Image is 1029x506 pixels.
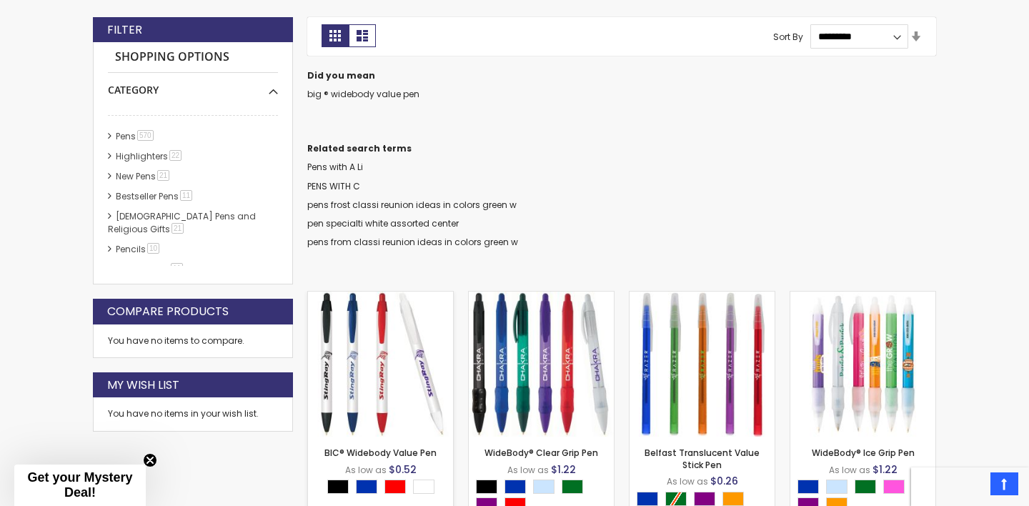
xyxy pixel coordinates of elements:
strong: Shopping Options [108,42,278,73]
a: PENS WITH C [307,180,360,192]
a: WideBody® Clear Grip Pen [484,447,598,459]
span: Get your Mystery Deal! [27,470,132,500]
strong: My Wish List [107,377,179,393]
a: hp-featured11 [112,263,188,275]
span: $0.52 [389,462,417,477]
span: 21 [171,223,184,234]
strong: Grid [322,24,349,47]
span: $0.26 [710,474,738,488]
div: You have no items to compare. [93,324,293,358]
span: 10 [147,243,159,254]
span: As low as [345,464,387,476]
a: pens frost classi reunion ideas in colors green w [307,199,517,211]
span: As low as [829,464,870,476]
div: Blue [504,480,526,494]
img: Belfast Translucent Value Stick Pen [630,292,775,437]
img: WideBody® Clear Grip Pen [469,292,614,437]
div: Black [476,480,497,494]
span: $1.22 [873,462,898,477]
div: Clear [533,480,555,494]
div: You have no items in your wish list. [108,408,278,420]
label: Sort By [773,30,803,42]
a: Pens570 [112,130,159,142]
a: WideBody® Ice Grip Pen [812,447,915,459]
a: pens from classi reunion ideas in colors green w [307,236,518,248]
div: Red [384,480,406,494]
div: Orange [722,492,744,506]
span: 22 [169,150,182,161]
dt: Did you mean [307,70,936,81]
span: 21 [157,170,169,181]
a: Pencils10 [112,243,164,255]
span: As low as [507,464,549,476]
span: 11 [180,190,192,201]
strong: Filter [107,22,142,38]
div: Clear [826,480,847,494]
div: Blue [637,492,658,506]
a: BIC® Widebody Value Pen [308,291,453,303]
div: Blue [356,480,377,494]
strong: Compare Products [107,304,229,319]
a: BIC® Widebody Value Pen [324,447,437,459]
div: Pink [883,480,905,494]
img: WideBody® Ice Grip Pen [790,292,935,437]
a: Highlighters22 [112,150,187,162]
a: pen specialti white assorted center [307,217,459,229]
img: BIC® Widebody Value Pen [308,292,453,437]
a: Belfast Translucent Value Stick Pen [630,291,775,303]
a: [DEMOGRAPHIC_DATA] Pens and Religious Gifts21 [108,210,256,235]
a: Belfast Translucent Value Stick Pen [645,447,760,470]
a: New Pens21 [112,170,174,182]
span: As low as [667,475,708,487]
div: Black [327,480,349,494]
a: Pens with A Li [307,161,363,173]
span: 11 [171,263,183,274]
a: WideBody® Clear Grip Pen [469,291,614,303]
a: WideBody® Ice Grip Pen [790,291,935,303]
div: Green [562,480,583,494]
a: Bestseller Pens11 [112,190,197,202]
div: Get your Mystery Deal!Close teaser [14,465,146,506]
button: Close teaser [143,453,157,467]
div: Green [855,480,876,494]
iframe: Google Customer Reviews [911,467,1029,506]
div: White [413,480,434,494]
span: $1.22 [551,462,576,477]
div: Purple [694,492,715,506]
div: Blue [797,480,819,494]
div: Category [108,73,278,97]
span: 570 [137,130,154,141]
dt: Related search terms [307,143,936,154]
div: Select A Color [327,480,442,497]
a: big ® widebody value pen [307,88,419,100]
